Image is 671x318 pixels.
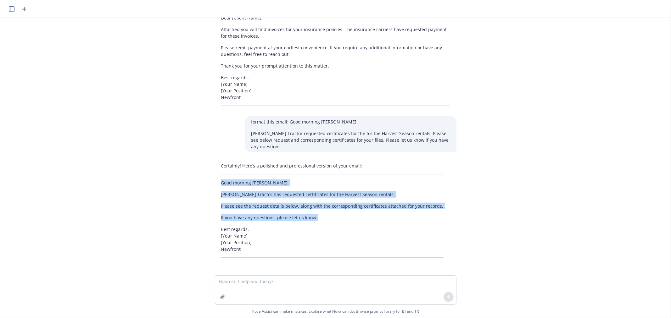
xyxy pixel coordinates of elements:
[221,203,444,209] p: Please see the request details below, along with the corresponding certificates attached for your...
[221,44,450,58] p: Please remit payment at your earliest convenience. If you require any additional information or h...
[402,309,406,314] a: BI
[221,162,444,169] p: Certainly! Here’s a polished and professional version of your email:
[221,214,444,221] p: If you have any questions, please let us know.
[251,118,450,125] p: format this email: Good morning [PERSON_NAME]
[415,309,419,314] a: TR
[251,130,450,150] p: [PERSON_NAME] Tractor requested certificates for the for the Harvest Season rentals. Please see b...
[221,179,444,186] p: Good morning [PERSON_NAME],
[221,74,450,101] p: Best regards, [Your Name] [Your Position] Newfront
[221,191,444,198] p: [PERSON_NAME] Tractor has requested certificates for the Harvest Season rentals.
[221,26,450,39] p: Attached you will find invoices for your insurance policies. The insurance carriers have requeste...
[221,63,450,69] p: Thank you for your prompt attention to this matter.
[221,226,444,252] p: Best regards, [Your Name] [Your Position] Newfront
[3,305,668,318] span: Nova Assist can make mistakes. Explore what Nova can do: Browse prompt library for and
[221,14,450,21] p: Dear [Client Name],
